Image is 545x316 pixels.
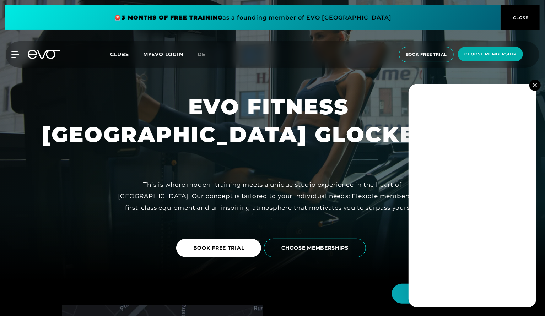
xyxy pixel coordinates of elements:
span: Clubs [110,51,129,58]
a: book free trial [397,47,456,62]
button: Hallo Athlet! Was möchtest du tun? [392,284,531,304]
span: book free trial [406,51,447,58]
a: MYEVO LOGIN [143,51,183,58]
a: de [198,50,214,59]
button: CLOSE [501,5,540,30]
a: CHOOSE MEMBERSHIPS [264,233,369,263]
a: choose membership [456,47,525,62]
span: BOOK FREE TRIAL [193,244,244,252]
a: BOOK FREE TRIAL [176,234,264,262]
span: CLOSE [512,15,529,21]
h1: EVO FITNESS [GEOGRAPHIC_DATA] GLOCKENBACH [42,93,503,148]
span: choose membership [464,51,517,57]
span: de [198,51,206,58]
img: close.svg [533,83,537,87]
a: Clubs [110,51,143,58]
span: CHOOSE MEMBERSHIPS [281,244,349,252]
div: This is where modern training meets a unique studio experience in the heart of [GEOGRAPHIC_DATA].... [113,179,432,213]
